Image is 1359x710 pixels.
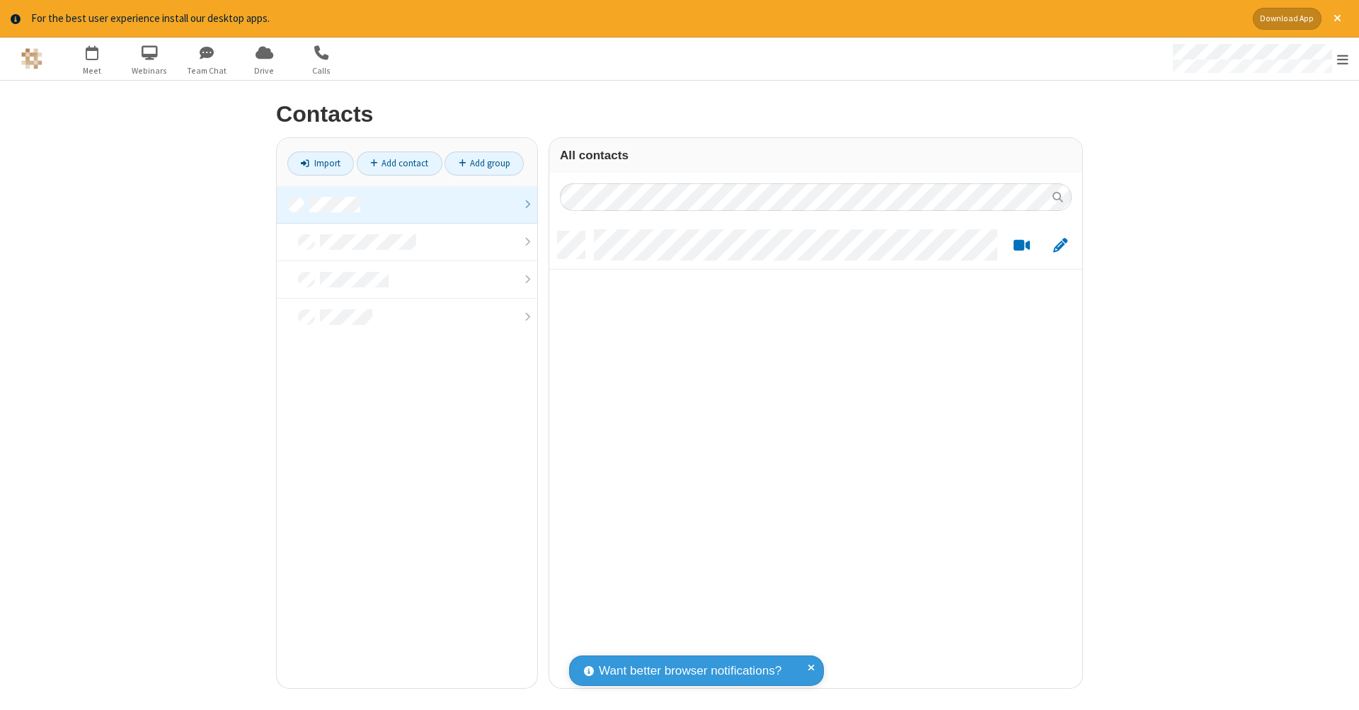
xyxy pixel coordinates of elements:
span: Meet [66,64,119,77]
iframe: Chat [1324,673,1348,700]
span: Drive [238,64,291,77]
span: Calls [295,64,348,77]
button: Close alert [1326,8,1348,30]
div: Open menu [1159,38,1359,80]
span: Team Chat [180,64,234,77]
h2: Contacts [276,102,1083,127]
button: Start a video meeting [1008,236,1036,254]
a: Add group [445,151,524,176]
h3: All contacts [560,149,1072,162]
a: Add contact [357,151,442,176]
div: grid [549,222,1082,689]
button: Download App [1253,8,1321,30]
div: For the best user experience install our desktop apps. [31,11,1242,27]
button: Edit [1046,236,1074,254]
button: Logo [5,38,58,80]
a: Import [287,151,354,176]
img: QA Selenium DO NOT DELETE OR CHANGE [21,48,42,69]
span: Webinars [123,64,176,77]
span: Want better browser notifications? [599,662,781,680]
